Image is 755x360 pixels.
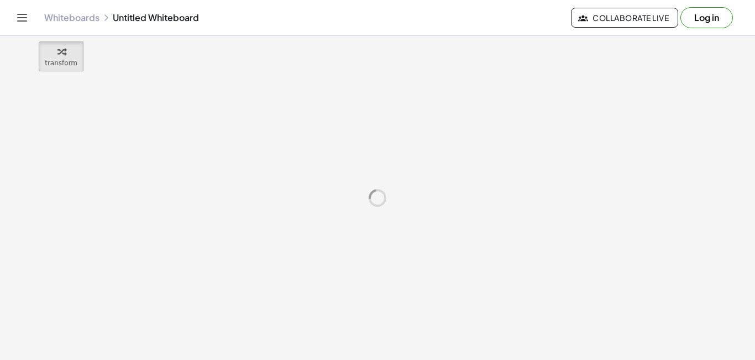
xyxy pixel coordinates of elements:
[680,7,733,28] button: Log in
[580,13,669,23] span: Collaborate Live
[13,9,31,27] button: Toggle navigation
[39,41,83,71] button: transform
[571,8,678,28] button: Collaborate Live
[44,12,99,23] a: Whiteboards
[45,59,77,67] span: transform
